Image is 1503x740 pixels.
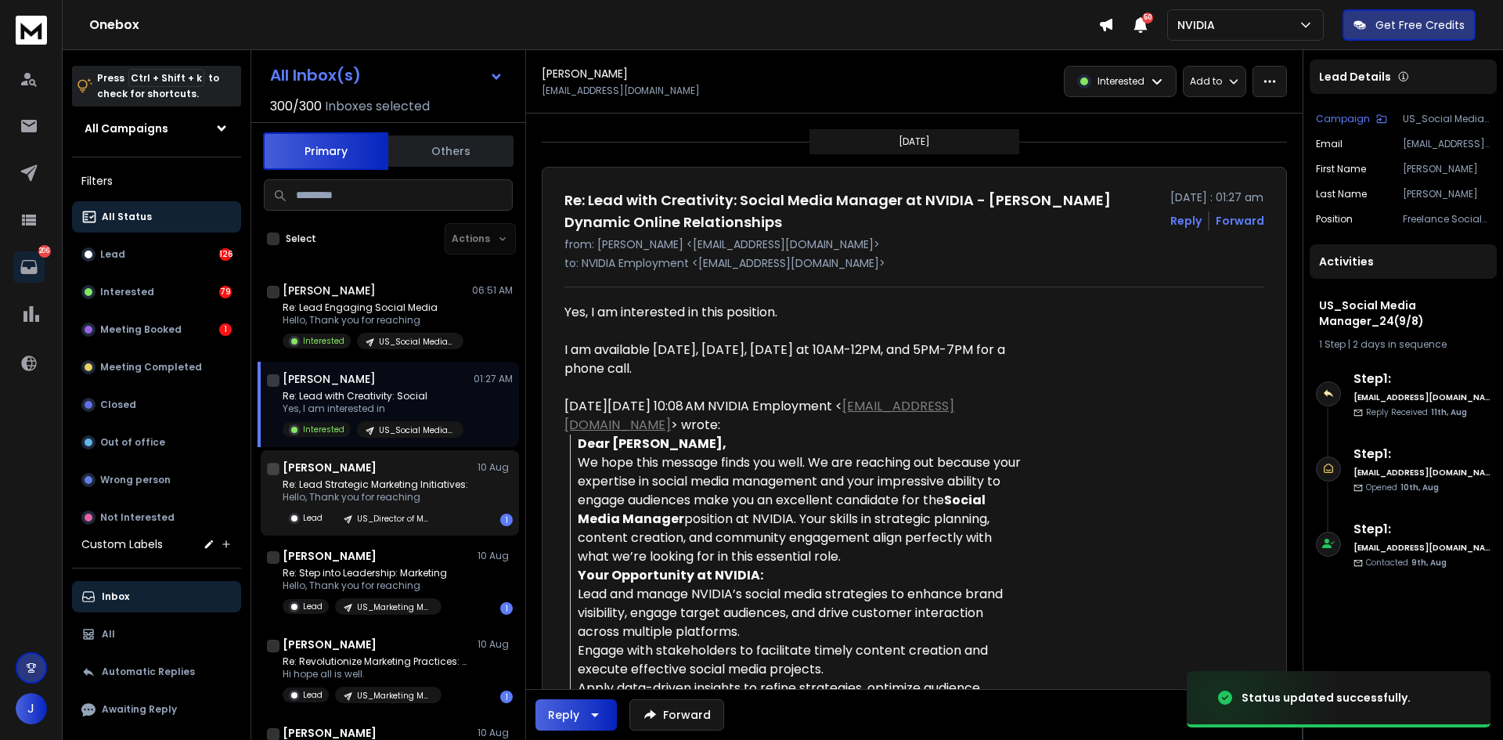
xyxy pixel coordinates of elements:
[16,693,47,724] span: J
[303,512,323,524] p: Lead
[283,491,468,504] p: Hello, Thank you for reaching
[72,170,241,192] h3: Filters
[357,690,432,702] p: US_Marketing Manager_24(8/8)
[303,424,344,435] p: Interested
[1403,138,1490,150] p: [EMAIL_ADDRESS][DOMAIN_NAME]
[72,201,241,233] button: All Status
[629,699,724,731] button: Forward
[1403,188,1490,200] p: [PERSON_NAME]
[283,637,377,652] h1: [PERSON_NAME]
[72,694,241,725] button: Awaiting Reply
[578,566,763,584] strong: Your Opportunity at NVIDIA:
[357,513,432,525] p: US_Director of Marketing_23(9/8)
[379,424,454,436] p: US_Social Media Manager_24(9/8)
[1431,406,1467,418] span: 11th, Aug
[1098,75,1144,88] p: Interested
[97,70,219,102] p: Press to check for shortcuts.
[357,601,432,613] p: US_Marketing Manager_30(9/8)
[72,276,241,308] button: Interested79
[16,16,47,45] img: logo
[578,453,1022,566] div: We hope this message finds you well. We are reaching out because your expertise in social media m...
[283,548,377,564] h1: [PERSON_NAME]
[1353,520,1490,539] h6: Step 1 :
[564,397,954,434] a: [EMAIL_ADDRESS][DOMAIN_NAME]
[72,502,241,533] button: Not Interested
[578,679,1022,717] li: Apply data-driven insights to refine strategies, optimize audience targeting, and enhance engagem...
[72,113,241,144] button: All Campaigns
[38,245,51,258] p: 206
[1319,69,1391,85] p: Lead Details
[102,590,129,603] p: Inbox
[542,85,700,97] p: [EMAIL_ADDRESS][DOMAIN_NAME]
[1343,9,1476,41] button: Get Free Credits
[270,67,361,83] h1: All Inbox(s)
[72,619,241,650] button: All
[1310,244,1497,279] div: Activities
[258,60,516,91] button: All Inbox(s)
[283,390,463,402] p: Re: Lead with Creativity: Social
[1353,392,1490,403] h6: [EMAIL_ADDRESS][DOMAIN_NAME]
[303,335,344,347] p: Interested
[1353,542,1490,554] h6: [EMAIL_ADDRESS][DOMAIN_NAME]
[542,66,628,81] h1: [PERSON_NAME]
[1170,213,1202,229] button: Reply
[1177,17,1221,33] p: NVIDIA
[1353,467,1490,478] h6: [EMAIL_ADDRESS][DOMAIN_NAME]
[283,402,463,415] p: Yes, I am interested in
[72,581,241,612] button: Inbox
[283,283,376,298] h1: [PERSON_NAME]
[72,352,241,383] button: Meeting Completed
[472,284,513,297] p: 06:51 AM
[1316,113,1370,125] p: Campaign
[13,251,45,283] a: 206
[283,579,447,592] p: Hello, Thank you for reaching
[1366,482,1439,493] p: Opened
[1366,406,1467,418] p: Reply Received
[72,389,241,421] button: Closed
[1319,298,1487,329] h1: US_Social Media Manager_24(9/8)
[89,16,1098,34] h1: Onebox
[1242,690,1411,706] div: Status updated successfully.
[1319,338,1346,351] span: 1 Step
[1316,163,1366,175] p: First Name
[564,397,1022,435] div: [DATE][DATE] 10:08 AM NVIDIA Employment < > wrote:
[564,303,1022,378] div: Yes, I am interested in this position.
[1366,557,1447,569] p: Contacted
[100,323,182,336] p: Meeting Booked
[283,668,470,680] p: Hi hope all is well.
[564,236,1264,252] p: from: [PERSON_NAME] <[EMAIL_ADDRESS][DOMAIN_NAME]>
[100,361,202,374] p: Meeting Completed
[474,373,513,385] p: 01:27 AM
[283,371,376,387] h1: [PERSON_NAME]
[283,478,468,491] p: Re: Lead Strategic Marketing Initiatives:
[535,699,617,731] button: Reply
[72,314,241,345] button: Meeting Booked1
[564,190,1161,233] h1: Re: Lead with Creativity: Social Media Manager at NVIDIA - [PERSON_NAME] Dynamic Online Relations...
[303,689,323,701] p: Lead
[128,69,204,87] span: Ctrl + Shift + k
[388,134,514,168] button: Others
[283,301,463,314] p: Re: Lead Engaging Social Media
[270,97,322,116] span: 300 / 300
[85,121,168,136] h1: All Campaigns
[478,461,513,474] p: 10 Aug
[72,656,241,688] button: Automatic Replies
[263,132,388,170] button: Primary
[100,474,171,486] p: Wrong person
[283,314,463,327] p: Hello, Thank you for reaching
[379,336,454,348] p: US_Social Media Manager_4(8/8)
[102,666,195,678] p: Automatic Replies
[1319,338,1487,351] div: |
[500,514,513,526] div: 1
[1353,338,1447,351] span: 2 days in sequence
[102,703,177,716] p: Awaiting Reply
[1411,557,1447,569] span: 9th, Aug
[102,628,115,641] p: All
[1353,370,1490,388] h6: Step 1 :
[102,211,152,223] p: All Status
[1403,163,1490,175] p: [PERSON_NAME]
[219,286,232,298] div: 79
[564,255,1264,271] p: to: NVIDIA Employment <[EMAIL_ADDRESS][DOMAIN_NAME]>
[578,641,1022,679] li: Engage with stakeholders to facilitate timely content creation and execute effective social media...
[1316,188,1367,200] p: Last Name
